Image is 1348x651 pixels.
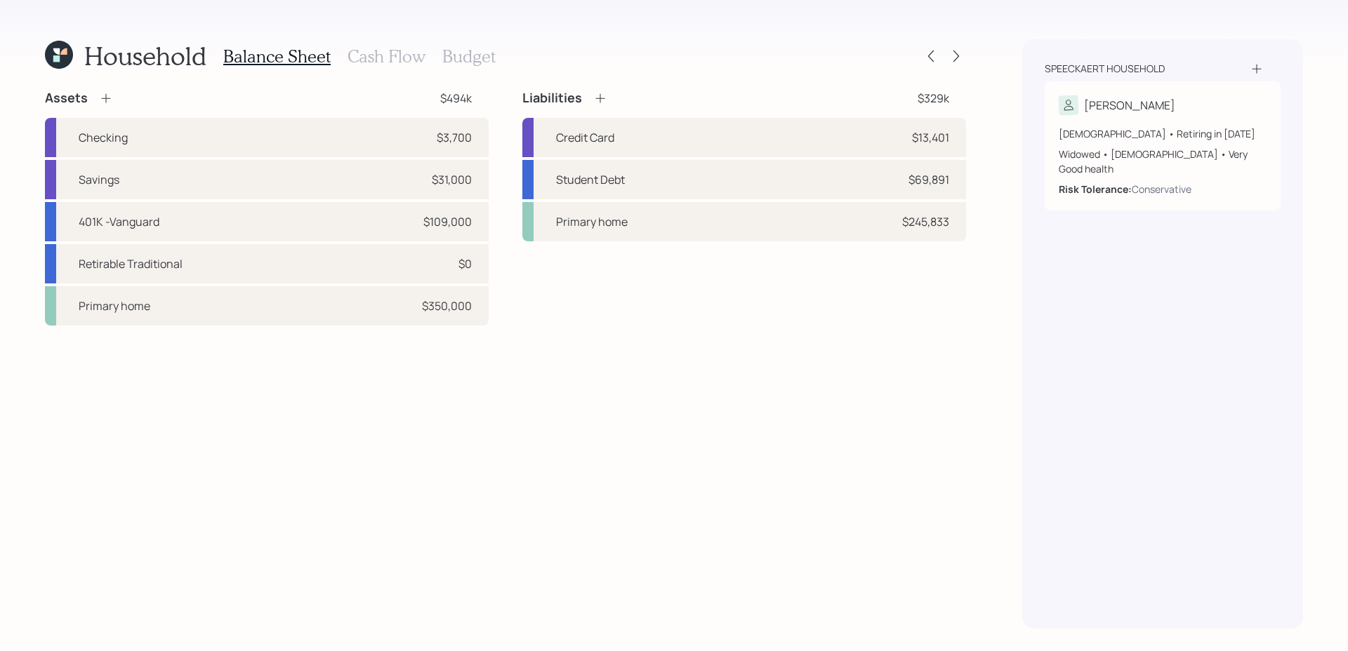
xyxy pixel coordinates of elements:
[1059,182,1132,196] b: Risk Tolerance:
[1045,62,1165,76] div: Speeckaert household
[556,129,614,146] div: Credit Card
[1059,126,1267,141] div: [DEMOGRAPHIC_DATA] • Retiring in [DATE]
[437,129,472,146] div: $3,700
[348,46,425,67] h3: Cash Flow
[1132,182,1191,196] div: Conservative
[458,255,472,272] div: $0
[223,46,331,67] h3: Balance Sheet
[79,213,159,230] div: 401K -Vanguard
[45,90,88,106] h4: Assets
[423,213,472,230] div: $109,000
[556,213,628,230] div: Primary home
[556,171,625,188] div: Student Debt
[432,171,472,188] div: $31,000
[912,129,949,146] div: $13,401
[1084,97,1175,114] div: [PERSON_NAME]
[79,255,183,272] div: Retirable Traditional
[79,297,150,314] div: Primary home
[918,90,949,107] div: $329k
[1059,147,1267,176] div: Widowed • [DEMOGRAPHIC_DATA] • Very Good health
[79,129,128,146] div: Checking
[908,171,949,188] div: $69,891
[522,90,582,106] h4: Liabilities
[84,41,206,71] h1: Household
[442,46,496,67] h3: Budget
[422,297,472,314] div: $350,000
[440,90,472,107] div: $494k
[902,213,949,230] div: $245,833
[79,171,119,188] div: Savings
